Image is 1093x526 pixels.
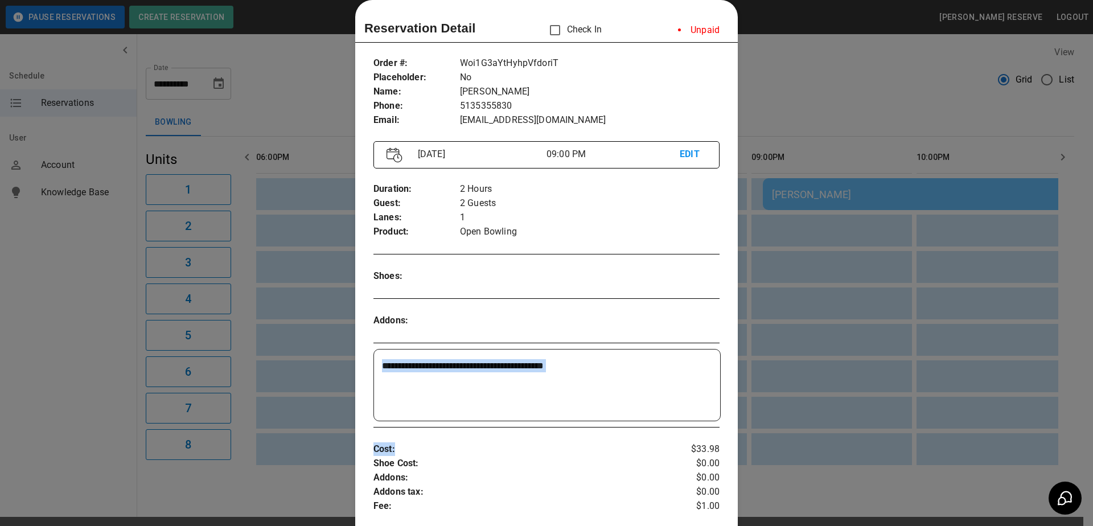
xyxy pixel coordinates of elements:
img: Vector [387,147,402,163]
p: Product : [373,225,460,239]
p: Duration : [373,182,460,196]
p: Guest : [373,196,460,211]
p: $33.98 [662,442,720,457]
p: 1 [460,211,720,225]
p: Addons : [373,471,662,485]
p: Addons : [373,314,460,328]
p: Addons tax : [373,485,662,499]
p: $0.00 [662,457,720,471]
p: Reservation Detail [364,19,476,38]
p: Lanes : [373,211,460,225]
p: $0.00 [662,471,720,485]
p: Cost : [373,442,662,457]
p: Shoes : [373,269,460,283]
p: $0.00 [662,485,720,499]
p: Order # : [373,56,460,71]
p: Open Bowling [460,225,720,239]
p: 09:00 PM [546,147,680,161]
p: $1.00 [662,499,720,513]
p: 2 Guests [460,196,720,211]
p: Placeholder : [373,71,460,85]
p: Fee : [373,499,662,513]
p: [EMAIL_ADDRESS][DOMAIN_NAME] [460,113,720,128]
p: Email : [373,113,460,128]
li: Unpaid [669,19,729,42]
p: 2 Hours [460,182,720,196]
p: Woi1G3aYtHyhpVfdoriT [460,56,720,71]
p: No [460,71,720,85]
p: 5135355830 [460,99,720,113]
p: Name : [373,85,460,99]
p: [DATE] [413,147,546,161]
p: Check In [543,18,602,42]
p: Shoe Cost : [373,457,662,471]
p: Phone : [373,99,460,113]
p: [PERSON_NAME] [460,85,720,99]
p: EDIT [680,147,706,162]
